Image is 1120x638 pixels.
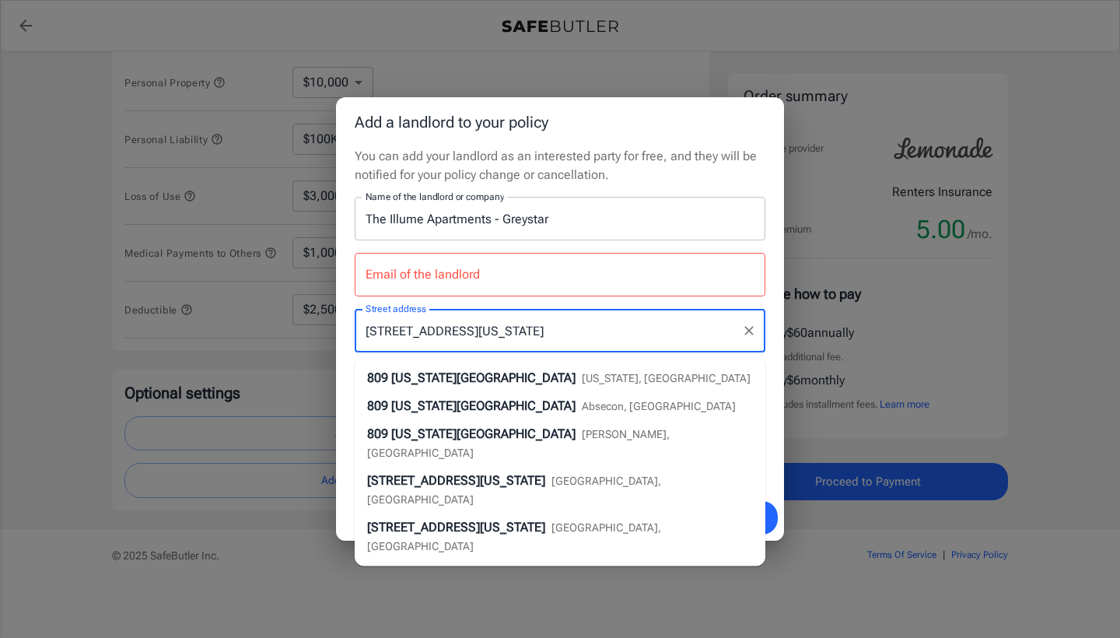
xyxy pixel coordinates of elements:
span: 809 [367,398,388,413]
label: Street address [366,302,426,315]
span: 809 [367,426,388,441]
span: [STREET_ADDRESS][US_STATE] [367,520,545,535]
span: 809 [367,370,388,385]
h2: Add a landlord to your policy [336,97,784,147]
button: Clear [738,320,760,342]
span: [US_STATE], [GEOGRAPHIC_DATA] [582,372,751,384]
span: [US_STATE][GEOGRAPHIC_DATA] [391,426,576,441]
label: Name of the landlord or company [366,190,504,203]
p: You can add your landlord as an interested party for free, and they will be notified for your pol... [355,147,765,184]
span: [US_STATE][GEOGRAPHIC_DATA] [391,398,576,413]
span: [US_STATE][GEOGRAPHIC_DATA] [391,370,576,385]
span: [STREET_ADDRESS][US_STATE] [367,473,545,488]
span: Absecon, [GEOGRAPHIC_DATA] [582,400,736,412]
